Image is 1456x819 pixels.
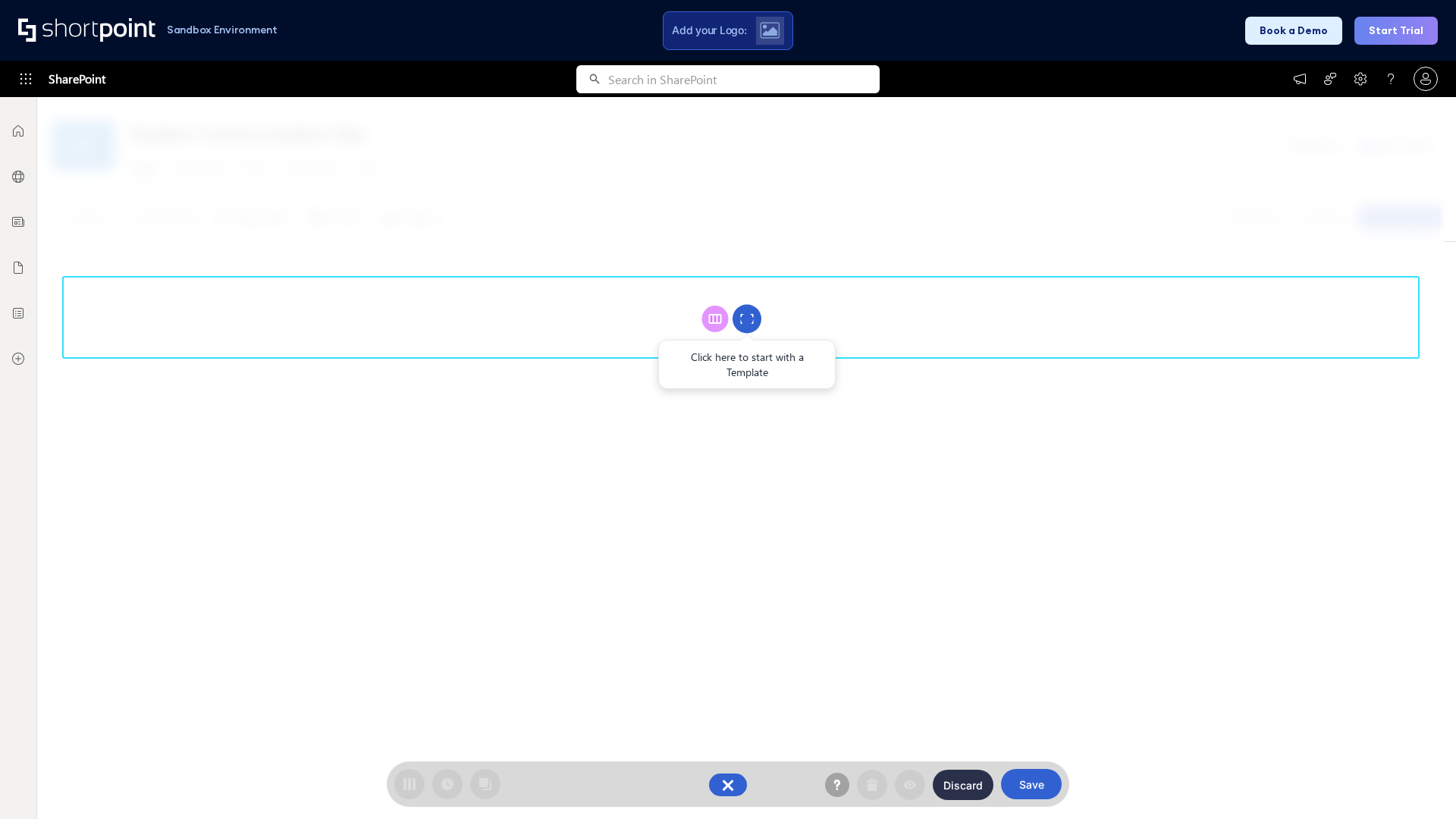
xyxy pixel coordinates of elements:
[1245,17,1342,45] button: Book a Demo
[608,65,880,93] input: Search in SharePoint
[1354,17,1438,45] button: Start Trial
[933,770,993,800] button: Discard
[49,61,105,97] span: SharePoint
[167,26,278,34] h1: Sandbox Environment
[672,24,746,37] span: Add your Logo:
[760,22,780,39] img: Upload logo
[1001,769,1062,799] button: Save
[1380,746,1456,819] iframe: Chat Widget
